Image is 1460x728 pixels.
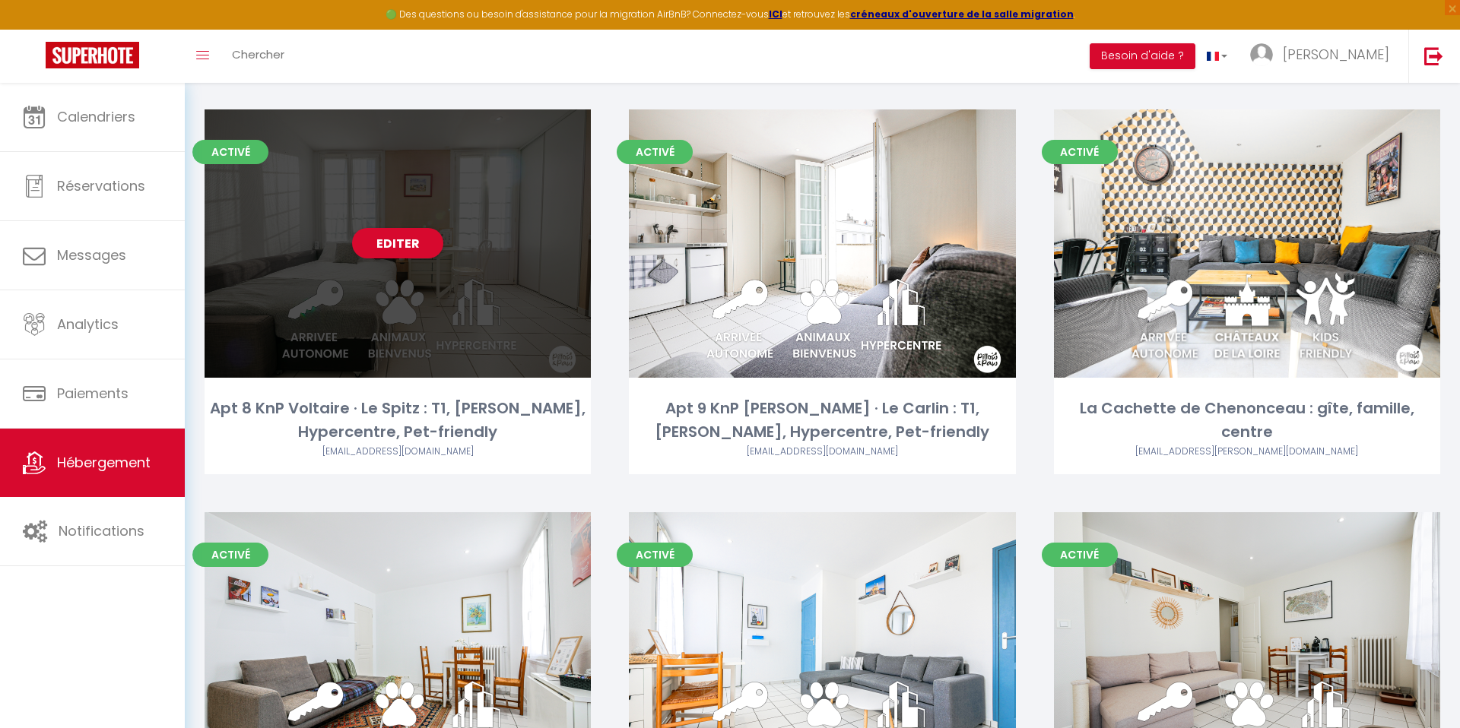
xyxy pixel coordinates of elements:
div: Apt 8 KnP Voltaire · Le Spitz : T1, [PERSON_NAME], Hypercentre, Pet-friendly [205,397,591,445]
span: Analytics [57,315,119,334]
span: Activé [1042,543,1118,567]
div: Airbnb [205,445,591,459]
span: Calendriers [57,107,135,126]
div: Airbnb [629,445,1015,459]
div: Apt 9 KnP [PERSON_NAME] · Le Carlin : T1, [PERSON_NAME], Hypercentre, Pet-friendly [629,397,1015,445]
span: Activé [617,140,693,164]
span: Chercher [232,46,284,62]
div: La Cachette de Chenonceau : gîte, famille, centre [1054,397,1440,445]
a: Editer [352,228,443,258]
span: Hébergement [57,453,151,472]
span: Activé [617,543,693,567]
span: Activé [192,543,268,567]
img: ... [1250,43,1273,66]
button: Besoin d'aide ? [1090,43,1195,69]
span: Activé [1042,140,1118,164]
span: Réservations [57,176,145,195]
a: ICI [769,8,782,21]
button: Ouvrir le widget de chat LiveChat [12,6,58,52]
span: Messages [57,245,126,264]
a: Chercher [221,30,296,83]
img: Super Booking [46,42,139,68]
span: Paiements [57,384,129,403]
span: [PERSON_NAME] [1283,45,1389,64]
iframe: Chat [1395,660,1449,717]
span: Notifications [59,521,144,540]
a: ... [PERSON_NAME] [1239,30,1408,83]
span: Activé [192,140,268,164]
img: logout [1424,46,1443,65]
div: Airbnb [1054,445,1440,459]
a: créneaux d'ouverture de la salle migration [850,8,1074,21]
